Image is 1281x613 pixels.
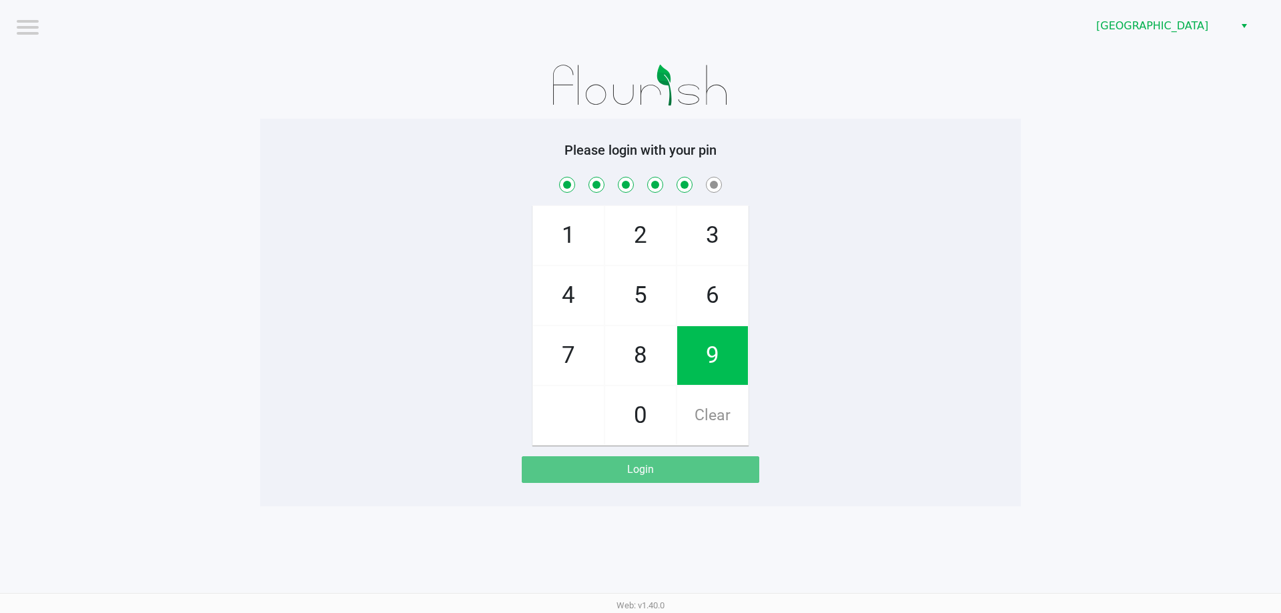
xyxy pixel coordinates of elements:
span: 1 [533,206,604,265]
span: 8 [605,326,676,385]
span: Web: v1.40.0 [616,600,665,610]
span: 5 [605,266,676,325]
span: [GEOGRAPHIC_DATA] [1096,18,1226,34]
span: 3 [677,206,748,265]
h5: Please login with your pin [270,142,1011,158]
span: 4 [533,266,604,325]
button: Select [1234,14,1254,38]
span: 9 [677,326,748,385]
span: 2 [605,206,676,265]
span: 7 [533,326,604,385]
span: Clear [677,386,748,445]
span: 6 [677,266,748,325]
span: 0 [605,386,676,445]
